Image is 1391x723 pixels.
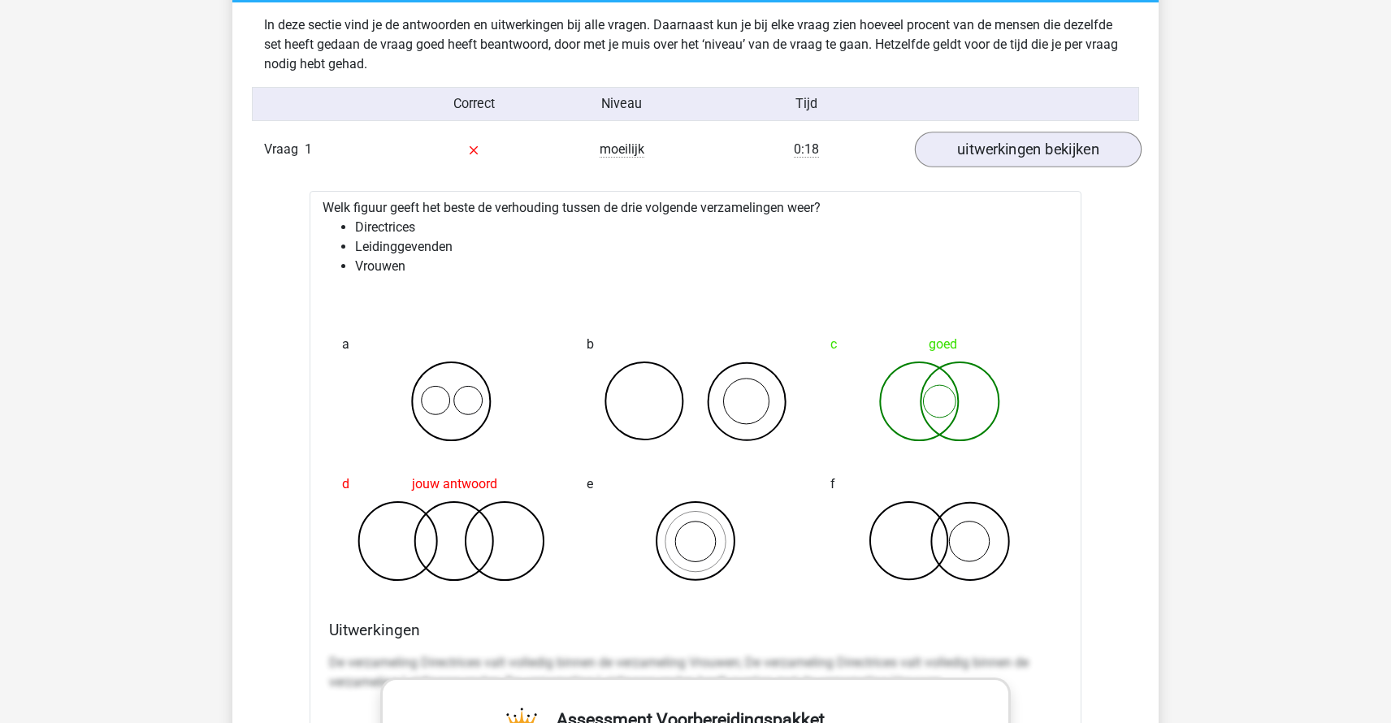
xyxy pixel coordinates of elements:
[695,94,917,114] div: Tijd
[342,328,349,361] span: a
[830,328,837,361] span: c
[401,94,548,114] div: Correct
[355,237,1068,257] li: Leidinggevenden
[355,218,1068,237] li: Directrices
[252,15,1139,74] div: In deze sectie vind je de antwoorden en uitwerkingen bij alle vragen. Daarnaast kun je bij elke v...
[794,141,819,158] span: 0:18
[548,94,695,114] div: Niveau
[342,468,561,500] div: jouw antwoord
[600,141,644,158] span: moeilijk
[342,468,349,500] span: d
[355,257,1068,276] li: Vrouwen
[587,468,593,500] span: e
[305,141,312,157] span: 1
[329,653,1062,692] p: De verzameling Directrices valt volledig binnen de verzameling Vrouwen; De verzameling Directrice...
[587,328,594,361] span: b
[264,140,305,159] span: Vraag
[830,468,835,500] span: f
[830,328,1049,361] div: goed
[915,132,1142,168] a: uitwerkingen bekijken
[329,621,1062,639] h4: Uitwerkingen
